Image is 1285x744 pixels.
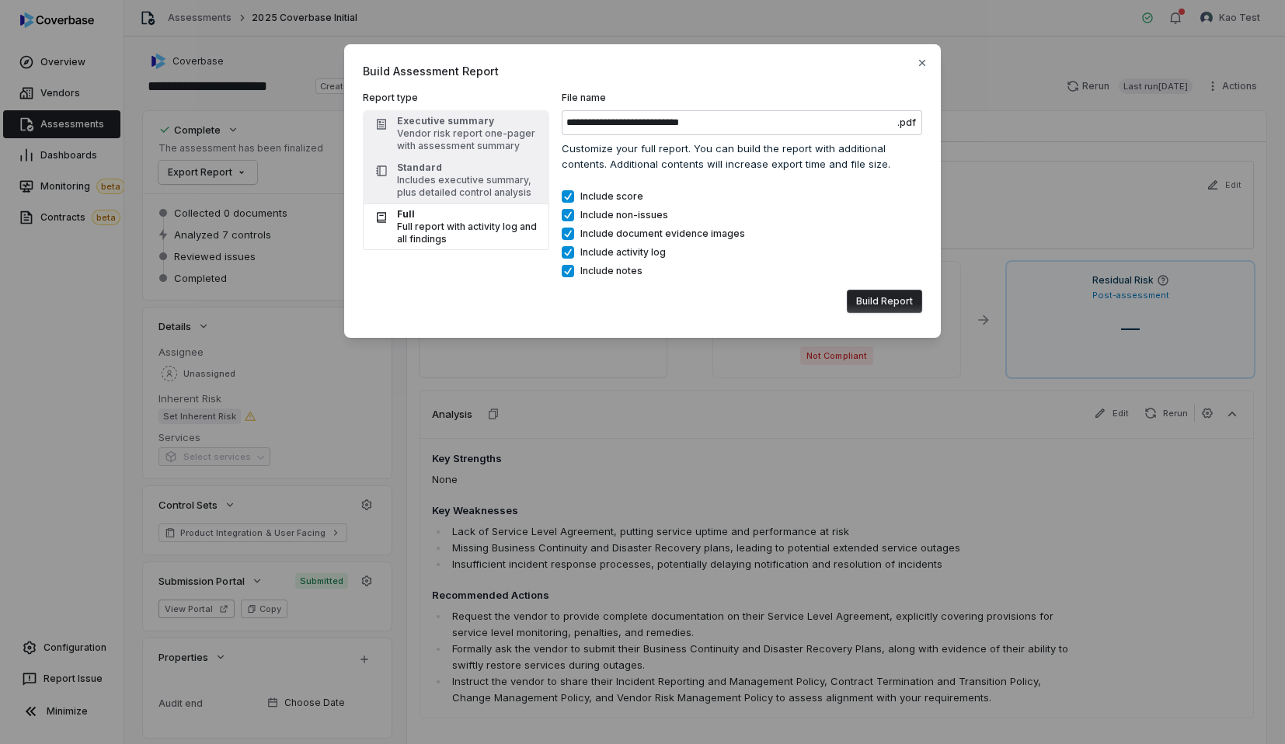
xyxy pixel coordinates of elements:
input: File name.pdf [562,110,922,135]
button: Include notes [562,265,574,277]
button: Include non-issues [562,209,574,221]
div: Includes executive summary, plus detailed control analysis [397,174,540,199]
button: Build Report [847,290,922,313]
div: Standard [397,162,540,174]
span: Include score [580,190,643,203]
div: Full [397,208,540,221]
button: Include score [562,190,574,203]
label: Report type [363,92,549,104]
button: Include activity log [562,246,574,259]
div: Full report with activity log and all findings [397,221,540,245]
span: Build Assessment Report [363,63,922,79]
span: Include notes [580,265,642,277]
span: Include activity log [580,246,666,259]
span: Include non-issues [580,209,668,221]
span: .pdf [897,116,916,129]
span: Include document evidence images [580,228,745,240]
label: File name [562,92,922,135]
div: Customize your full report. You can build the report with additional contents. Additional content... [562,141,922,184]
button: Include document evidence images [562,228,574,240]
div: Executive summary [397,115,540,127]
div: Vendor risk report one-pager with assessment summary [397,127,540,152]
